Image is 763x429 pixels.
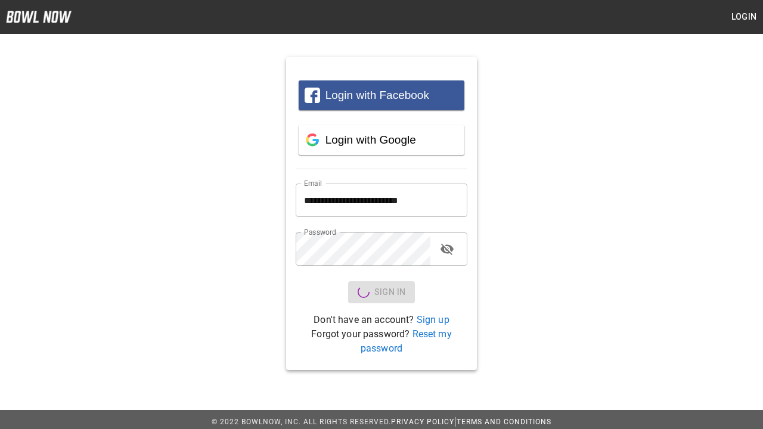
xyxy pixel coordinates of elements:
a: Terms and Conditions [457,418,551,426]
a: Sign up [417,314,449,325]
span: © 2022 BowlNow, Inc. All Rights Reserved. [212,418,391,426]
button: Login [725,6,763,28]
img: logo [6,11,72,23]
p: Forgot your password? [296,327,467,356]
button: Login with Facebook [299,80,464,110]
button: Login with Google [299,125,464,155]
a: Privacy Policy [391,418,454,426]
p: Don't have an account? [296,313,467,327]
span: Login with Google [325,133,416,146]
a: Reset my password [361,328,452,354]
span: Login with Facebook [325,89,429,101]
button: toggle password visibility [435,237,459,261]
